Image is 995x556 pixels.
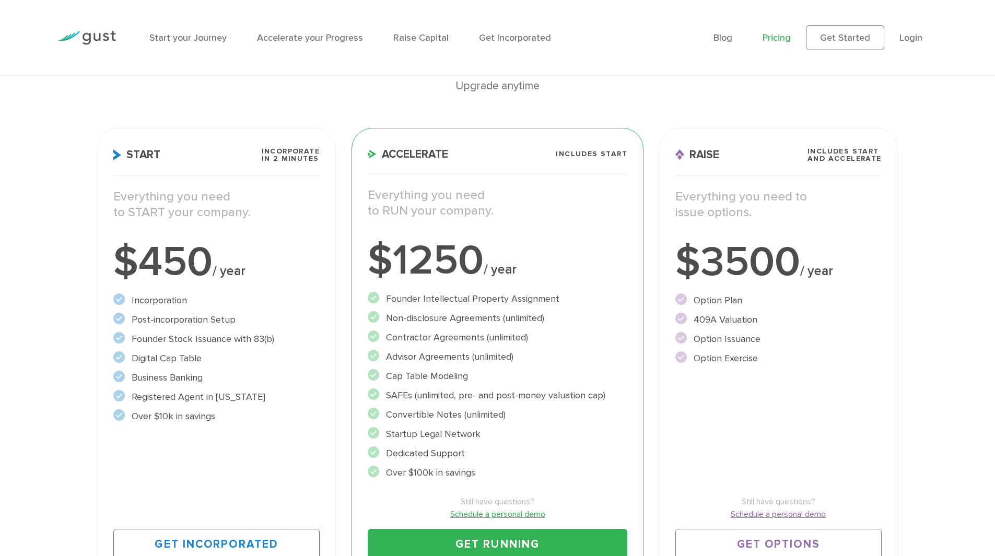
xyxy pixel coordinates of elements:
[675,149,684,160] img: Raise Icon
[262,148,320,162] span: Incorporate in 2 Minutes
[368,149,448,160] span: Accelerate
[368,311,627,325] li: Non-disclosure Agreements (unlimited)
[368,350,627,364] li: Advisor Agreements (unlimited)
[368,292,627,306] li: Founder Intellectual Property Assignment
[806,25,884,50] a: Get Started
[113,371,320,385] li: Business Banking
[393,32,449,43] a: Raise Capital
[479,32,551,43] a: Get Incorporated
[484,262,517,277] span: / year
[368,408,627,422] li: Convertible Notes (unlimited)
[113,332,320,346] li: Founder Stock Issuance with 83(b)
[800,263,833,279] span: / year
[675,332,882,346] li: Option Issuance
[713,32,732,43] a: Blog
[149,32,227,43] a: Start your Journey
[675,149,719,160] span: Raise
[368,466,627,480] li: Over $100k in savings
[213,263,245,279] span: / year
[113,241,320,283] div: $450
[368,446,627,460] li: Dedicated Support
[113,313,320,327] li: Post-incorporation Setup
[97,77,897,95] div: Upgrade anytime
[113,149,121,160] img: Start Icon X2
[368,427,627,441] li: Startup Legal Network
[368,150,377,158] img: Accelerate Icon
[763,32,791,43] a: Pricing
[57,31,116,45] img: Gust Logo
[368,330,627,345] li: Contractor Agreements (unlimited)
[675,508,882,520] a: Schedule a personal demo
[113,293,320,307] li: Incorporation
[675,495,882,508] span: Still have questions?
[368,240,627,281] div: $1250
[368,369,627,383] li: Cap Table Modeling
[899,32,922,43] a: Login
[257,32,363,43] a: Accelerate your Progress
[368,388,627,403] li: SAFEs (unlimited, pre- and post-money valuation cap)
[675,313,882,327] li: 409A Valuation
[368,187,627,219] p: Everything you need to RUN your company.
[675,293,882,307] li: Option Plan
[113,189,320,220] p: Everything you need to START your company.
[675,189,882,220] p: Everything you need to issue options.
[675,241,882,283] div: $3500
[368,495,627,508] span: Still have questions?
[368,508,627,520] a: Schedule a personal demo
[113,390,320,404] li: Registered Agent in [US_STATE]
[113,351,320,365] li: Digital Cap Table
[113,149,160,160] span: Start
[675,351,882,365] li: Option Exercise
[113,409,320,423] li: Over $10k in savings
[556,150,627,158] span: Includes START
[97,44,897,77] h1: Choose Your Plan
[807,148,882,162] span: Includes START and ACCELERATE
